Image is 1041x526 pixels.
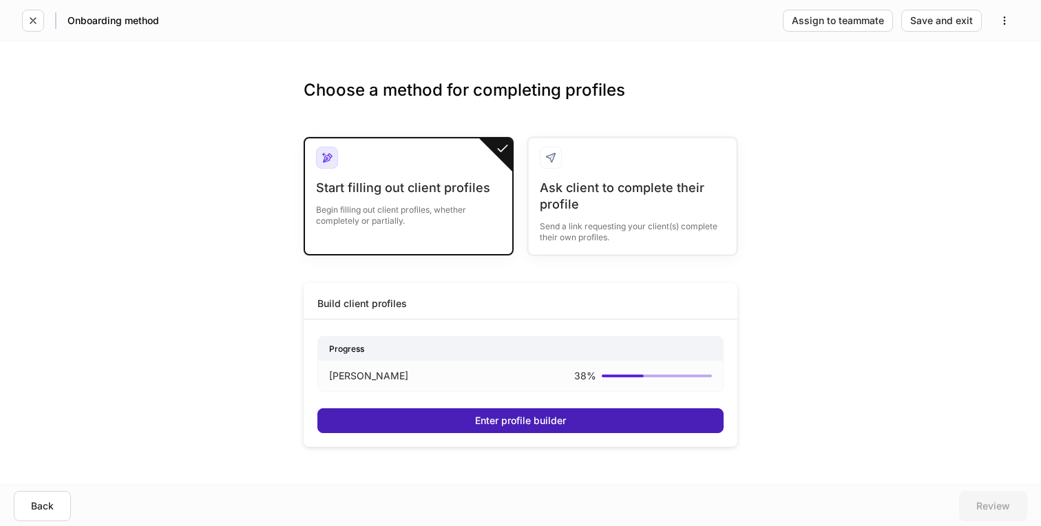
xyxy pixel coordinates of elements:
button: Assign to teammate [783,10,893,32]
div: Back [31,501,54,511]
button: Save and exit [901,10,982,32]
div: Assign to teammate [792,16,884,25]
div: Enter profile builder [475,416,566,425]
div: Save and exit [910,16,973,25]
h3: Choose a method for completing profiles [304,79,737,123]
p: 38 % [574,369,596,383]
div: Send a link requesting your client(s) complete their own profiles. [540,213,725,243]
button: Enter profile builder [317,408,724,433]
div: Start filling out client profiles [316,180,501,196]
h5: Onboarding method [67,14,159,28]
button: Back [14,491,71,521]
div: Progress [318,337,723,361]
div: Begin filling out client profiles, whether completely or partially. [316,196,501,227]
div: Ask client to complete their profile [540,180,725,213]
div: Build client profiles [317,297,407,311]
p: [PERSON_NAME] [329,369,408,383]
